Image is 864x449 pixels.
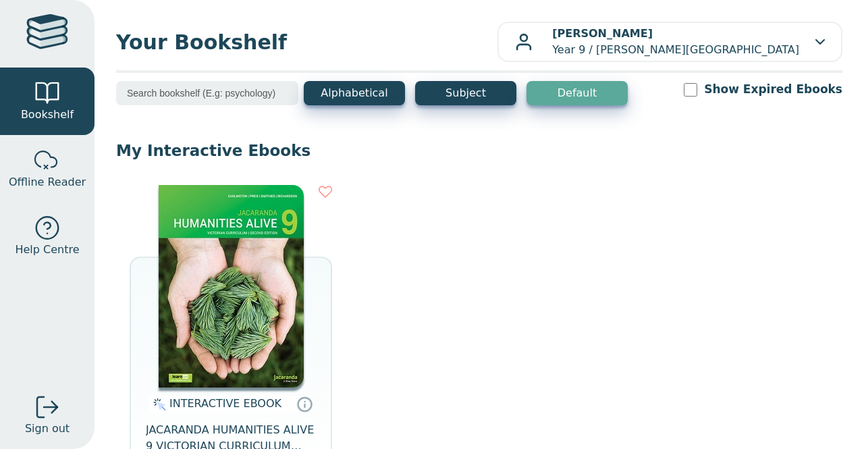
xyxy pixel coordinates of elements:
[497,22,842,62] button: [PERSON_NAME]Year 9 / [PERSON_NAME][GEOGRAPHIC_DATA]
[704,81,842,98] label: Show Expired Ebooks
[9,174,86,190] span: Offline Reader
[552,26,799,58] p: Year 9 / [PERSON_NAME][GEOGRAPHIC_DATA]
[21,107,74,123] span: Bookshelf
[169,397,281,410] span: INTERACTIVE EBOOK
[304,81,405,105] button: Alphabetical
[415,81,516,105] button: Subject
[526,81,628,105] button: Default
[159,185,304,388] img: 077f7911-7c91-e911-a97e-0272d098c78b.jpg
[149,396,166,413] img: interactive.svg
[116,81,298,105] input: Search bookshelf (E.g: psychology)
[552,27,653,40] b: [PERSON_NAME]
[296,396,313,412] a: Interactive eBooks are accessed online via the publisher’s portal. They contain interactive resou...
[116,27,497,57] span: Your Bookshelf
[15,242,79,258] span: Help Centre
[116,140,842,161] p: My Interactive Ebooks
[25,421,70,437] span: Sign out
